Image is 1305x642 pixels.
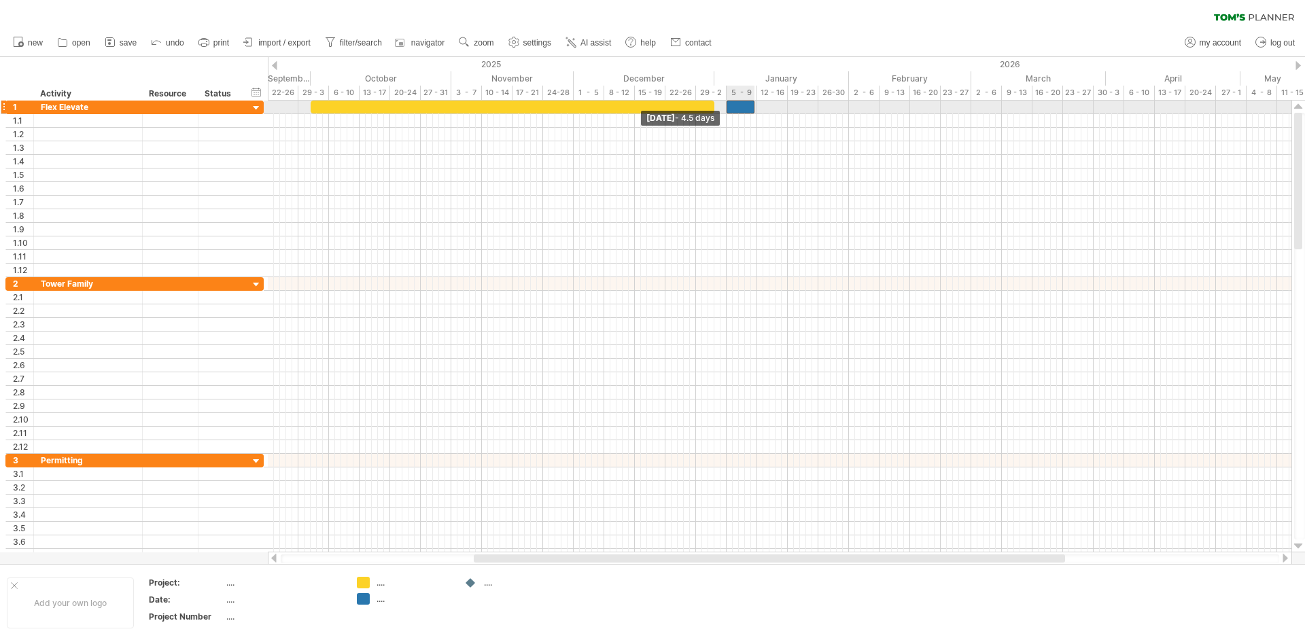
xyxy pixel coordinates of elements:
[667,34,716,52] a: contact
[13,440,33,453] div: 2.12
[54,34,94,52] a: open
[149,611,224,622] div: Project Number
[13,549,33,562] div: 3.7
[640,38,656,48] span: help
[1185,86,1216,100] div: 20-24
[13,372,33,385] div: 2.7
[757,86,788,100] div: 12 - 16
[13,291,33,304] div: 2.1
[10,34,47,52] a: new
[360,86,390,100] div: 13 - 17
[13,399,33,412] div: 2.9
[13,128,33,141] div: 1.2
[13,332,33,344] div: 2.4
[1181,34,1245,52] a: my account
[696,86,727,100] div: 29 - 2
[41,101,135,113] div: Flex Elevate
[604,86,635,100] div: 8 - 12
[635,86,665,100] div: 15 - 19
[149,577,224,588] div: Project:
[13,318,33,331] div: 2.3
[311,71,451,86] div: October 2025
[13,413,33,426] div: 2.10
[390,86,421,100] div: 20-24
[13,250,33,263] div: 1.11
[512,86,543,100] div: 17 - 21
[455,34,498,52] a: zoom
[13,522,33,535] div: 3.5
[818,86,849,100] div: 26-30
[101,34,141,52] a: save
[451,71,574,86] div: November 2025
[1124,86,1155,100] div: 6 - 10
[1200,38,1241,48] span: my account
[641,111,720,126] div: [DATE]
[482,86,512,100] div: 10 - 14
[1063,86,1094,100] div: 23 - 27
[910,86,941,100] div: 16 - 20
[665,86,696,100] div: 22-26
[574,86,604,100] div: 1 - 5
[213,38,229,48] span: print
[120,38,137,48] span: save
[13,454,33,467] div: 3
[523,38,551,48] span: settings
[1216,86,1247,100] div: 27 - 1
[971,71,1106,86] div: March 2026
[580,38,611,48] span: AI assist
[377,593,451,605] div: ....
[13,495,33,507] div: 3.3
[13,168,33,181] div: 1.5
[149,87,190,101] div: Resource
[205,87,234,101] div: Status
[240,34,315,52] a: import / export
[195,34,233,52] a: print
[377,577,451,588] div: ....
[1270,38,1295,48] span: log out
[13,209,33,222] div: 1.8
[149,594,224,605] div: Date:
[268,86,298,100] div: 22-26
[1252,34,1299,52] a: log out
[788,86,818,100] div: 19 - 23
[13,386,33,399] div: 2.8
[393,34,449,52] a: navigator
[13,508,33,521] div: 3.4
[714,71,849,86] div: January 2026
[971,86,1002,100] div: 2 - 6
[13,467,33,480] div: 3.1
[13,264,33,277] div: 1.12
[1094,86,1124,100] div: 30 - 3
[41,277,135,290] div: Tower Family
[562,34,615,52] a: AI assist
[13,114,33,127] div: 1.1
[727,86,757,100] div: 5 - 9
[1002,86,1032,100] div: 9 - 13
[329,86,360,100] div: 6 - 10
[13,236,33,249] div: 1.10
[28,38,43,48] span: new
[13,535,33,548] div: 3.6
[72,38,90,48] span: open
[622,34,660,52] a: help
[484,577,558,588] div: ....
[226,577,341,588] div: ....
[147,34,188,52] a: undo
[1155,86,1185,100] div: 13 - 17
[226,594,341,605] div: ....
[685,38,712,48] span: contact
[451,86,482,100] div: 3 - 7
[13,427,33,440] div: 2.11
[574,71,714,86] div: December 2025
[258,38,311,48] span: import / export
[543,86,574,100] div: 24-28
[505,34,555,52] a: settings
[1032,86,1063,100] div: 16 - 20
[7,577,134,628] div: Add your own logo
[13,345,33,358] div: 2.5
[941,86,971,100] div: 23 - 27
[13,101,33,113] div: 1
[298,86,329,100] div: 29 - 3
[13,141,33,154] div: 1.3
[226,611,341,622] div: ....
